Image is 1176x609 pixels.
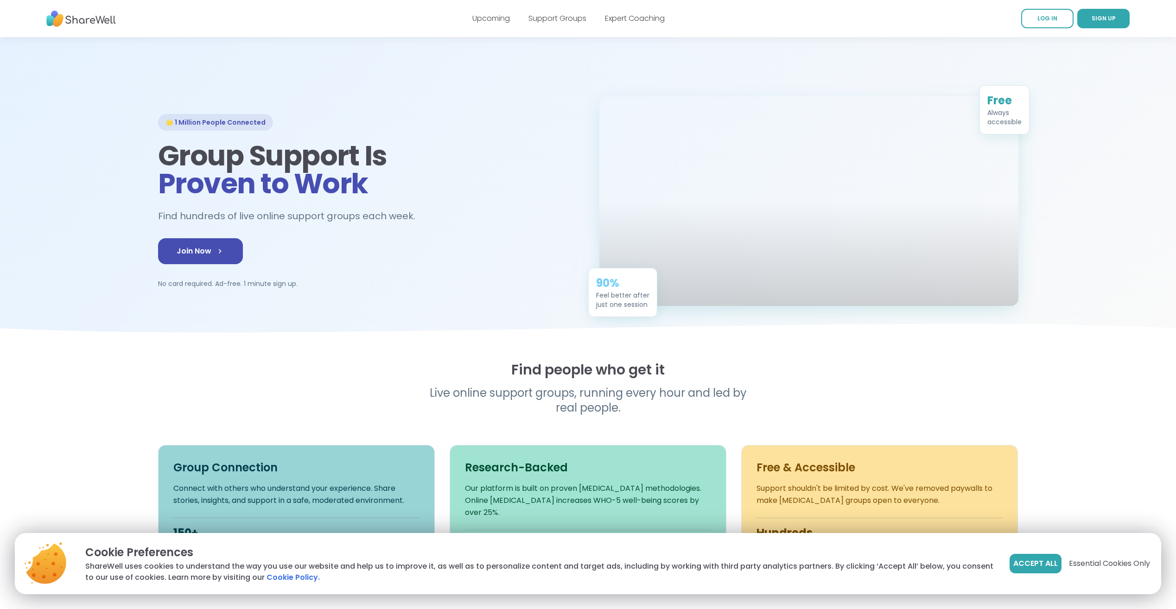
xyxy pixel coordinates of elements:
h3: Free & Accessible [756,460,1003,475]
p: Our platform is built on proven [MEDICAL_DATA] methodologies. Online [MEDICAL_DATA] increases WHO... [465,482,711,519]
h3: Research-Backed [465,460,711,475]
p: ShareWell uses cookies to understand the way you use our website and help us to improve it, as we... [85,561,995,583]
img: ShareWell Nav Logo [46,6,116,32]
span: Accept All [1013,558,1058,569]
h3: Group Connection [173,460,420,475]
div: Always accessible [987,108,1022,127]
div: Hundreds [756,526,1003,540]
p: Cookie Preferences [85,544,995,561]
button: Accept All [1010,554,1062,573]
a: Upcoming [472,13,510,24]
h1: Group Support Is [158,142,577,197]
div: Feel better after just one session [596,291,649,309]
a: SIGN UP [1077,9,1130,28]
span: Proven to Work [158,164,368,203]
p: No card required. Ad-free. 1 minute sign up. [158,279,577,288]
h2: Find hundreds of live online support groups each week. [158,209,425,224]
span: Essential Cookies Only [1069,558,1150,569]
div: 🌟 1 Million People Connected [158,114,273,131]
div: 150+ [173,526,420,540]
span: SIGN UP [1092,14,1116,22]
p: Support shouldn't be limited by cost. We've removed paywalls to make [MEDICAL_DATA] groups open t... [756,482,1003,507]
a: Support Groups [528,13,586,24]
p: Connect with others who understand your experience. Share stories, insights, and support in a saf... [173,482,420,507]
div: Free [987,93,1022,108]
a: Join Now [158,238,243,264]
span: LOG IN [1037,14,1057,22]
h2: Find people who get it [158,362,1018,378]
a: Expert Coaching [605,13,665,24]
p: Live online support groups, running every hour and led by real people. [410,386,766,415]
a: Cookie Policy. [267,572,320,583]
span: Join Now [177,246,224,257]
div: 90% [596,276,649,291]
a: LOG IN [1021,9,1074,28]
